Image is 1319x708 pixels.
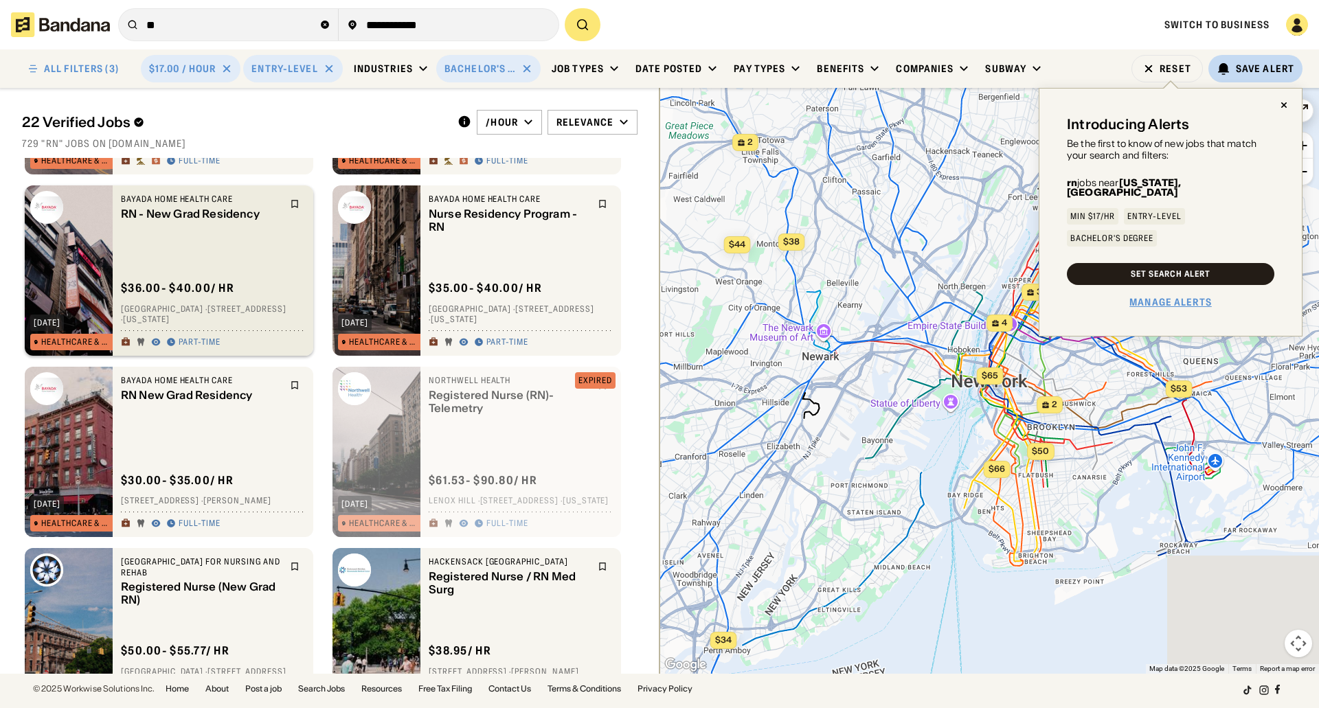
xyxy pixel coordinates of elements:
[22,137,638,150] div: 729 "rn" jobs on [DOMAIN_NAME]
[486,156,528,167] div: Full-time
[1067,116,1190,133] div: Introducing Alerts
[418,685,472,693] a: Free Tax Filing
[429,666,613,687] div: [STREET_ADDRESS] · [PERSON_NAME][GEOGRAPHIC_DATA]
[429,643,491,658] div: $ 38.95 / hr
[1070,234,1153,242] div: Bachelor's Degree
[663,656,708,674] img: Google
[1037,286,1042,298] span: 3
[1067,138,1274,161] div: Be the first to know of new jobs that match your search and filters:
[22,158,638,674] div: grid
[245,685,282,693] a: Post a job
[429,207,589,233] div: Nurse Residency Program - RN
[1067,176,1181,198] b: [US_STATE], [GEOGRAPHIC_DATA]
[30,191,63,224] img: BAYADA Home Health Care logo
[354,62,413,75] div: Industries
[444,62,516,75] div: Bachelor's Degree
[1232,665,1252,672] a: Terms (opens in new tab)
[486,337,528,348] div: Part-time
[1127,212,1182,220] div: Entry-Level
[663,656,708,674] a: Open this area in Google Maps (opens a new window)
[121,207,282,220] div: RN - New Grad Residency
[1260,665,1315,672] a: Report a map error
[1149,665,1224,672] span: Map data ©2025 Google
[982,370,998,380] span: $65
[429,194,589,205] div: BAYADA Home Health Care
[121,581,282,607] div: Registered Nurse (New Grad RN)
[179,518,221,529] div: Full-time
[341,319,368,327] div: [DATE]
[817,62,864,75] div: Benefits
[205,685,229,693] a: About
[578,376,612,385] div: EXPIRED
[166,685,189,693] a: Home
[22,114,447,130] div: 22 Verified Jobs
[41,157,113,165] div: Healthcare & Mental Health
[552,62,604,75] div: Job Types
[361,685,402,693] a: Resources
[556,116,613,128] div: Relevance
[638,685,692,693] a: Privacy Policy
[1171,383,1187,393] span: $53
[121,643,229,658] div: $ 50.00 - $55.77 / hr
[1131,270,1210,278] div: Set Search Alert
[121,496,305,507] div: [STREET_ADDRESS] · [PERSON_NAME]
[338,553,371,586] img: Hackensack Meridian Mountainside Medical Center logo
[121,389,282,402] div: RN New Grad Residency
[1032,446,1049,456] span: $50
[298,685,345,693] a: Search Jobs
[715,635,732,645] span: $34
[121,375,282,386] div: BAYADA Home Health Care
[41,338,113,346] div: Healthcare & Mental Health
[251,62,317,75] div: Entry-Level
[985,62,1026,75] div: Subway
[121,194,282,205] div: BAYADA Home Health Care
[1236,62,1294,75] div: Save Alert
[896,62,954,75] div: Companies
[635,62,702,75] div: Date Posted
[1067,176,1077,189] b: rn
[34,319,60,327] div: [DATE]
[486,116,518,128] div: /hour
[488,685,531,693] a: Contact Us
[33,685,155,693] div: © 2025 Workwise Solutions Inc.
[179,337,221,348] div: Part-time
[783,236,800,247] span: $38
[1070,212,1115,220] div: Min $17/hr
[429,281,542,295] div: $ 35.00 - $40.00 / hr
[121,666,305,687] div: [GEOGRAPHIC_DATA] · [STREET_ADDRESS] · [US_STATE]
[729,239,745,249] span: $44
[989,464,1005,474] span: $66
[30,372,63,405] img: BAYADA Home Health Care logo
[1285,630,1312,657] button: Map camera controls
[747,137,753,148] span: 2
[11,12,110,37] img: Bandana logotype
[149,62,216,75] div: $17.00 / hour
[121,556,282,578] div: [GEOGRAPHIC_DATA] for Nursing and Rehab
[1002,317,1007,329] span: 4
[44,64,119,73] div: ALL FILTERS (3)
[1160,64,1191,73] div: Reset
[1052,399,1057,411] span: 2
[349,338,421,346] div: Healthcare & Mental Health
[734,62,785,75] div: Pay Types
[429,304,613,325] div: [GEOGRAPHIC_DATA] · [STREET_ADDRESS] · [US_STATE]
[429,570,589,596] div: Registered Nurse / RN Med Surg
[30,553,63,586] img: Crown Heights Center for Nursing and Rehab logo
[338,191,371,224] img: BAYADA Home Health Care logo
[34,500,60,508] div: [DATE]
[41,519,113,527] div: Healthcare & Mental Health
[121,304,305,325] div: [GEOGRAPHIC_DATA] · [STREET_ADDRESS] · [US_STATE]
[1067,178,1274,197] div: jobs near
[1129,296,1212,308] a: Manage Alerts
[1164,19,1270,31] a: Switch to Business
[349,157,421,165] div: Healthcare & Mental Health
[179,156,221,167] div: Full-time
[121,473,234,488] div: $ 30.00 - $35.00 / hr
[548,685,621,693] a: Terms & Conditions
[429,556,589,567] div: Hackensack [GEOGRAPHIC_DATA]
[121,281,234,295] div: $ 36.00 - $40.00 / hr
